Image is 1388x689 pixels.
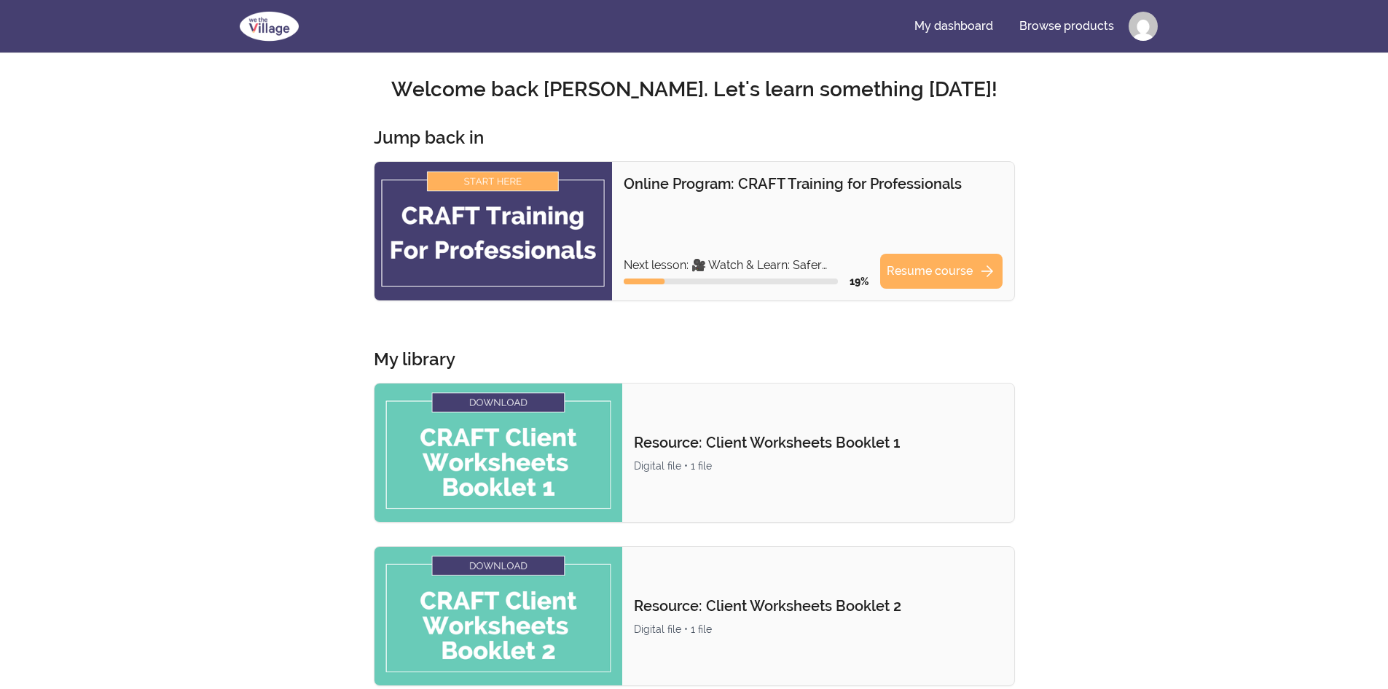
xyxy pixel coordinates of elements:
div: Digital file • 1 file [634,622,1002,637]
h3: Jump back in [374,126,484,149]
span: 19 % [850,276,869,287]
nav: Main [903,9,1158,44]
a: Browse products [1008,9,1126,44]
a: Product image for Resource: Client Worksheets Booklet 1Resource: Client Worksheets Booklet 1Digit... [374,383,1015,523]
span: arrow_forward [979,262,996,280]
img: Product image for Resource: Client Worksheets Booklet 1 [375,384,623,522]
div: Digital file • 1 file [634,459,1002,473]
p: Online Program: CRAFT Training for Professionals [624,174,1002,194]
a: My dashboard [903,9,1005,44]
img: Profile image for Graham Pergande [1129,12,1158,41]
a: Resume coursearrow_forward [880,254,1003,289]
img: Product image for Online Program: CRAFT Training for Professionals [375,162,613,300]
p: Resource: Client Worksheets Booklet 1 [634,432,1002,453]
a: Product image for Resource: Client Worksheets Booklet 2Resource: Client Worksheets Booklet 2Digit... [374,546,1015,686]
h3: My library [374,348,455,371]
img: We The Village logo [231,9,307,44]
img: Product image for Resource: Client Worksheets Booklet 2 [375,547,623,685]
p: Next lesson: 🎥 Watch & Learn: Safer Responses [624,257,868,274]
p: Resource: Client Worksheets Booklet 2 [634,596,1002,616]
h2: Welcome back [PERSON_NAME]. Let's learn something [DATE]! [231,77,1158,103]
div: Course progress [624,279,837,284]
